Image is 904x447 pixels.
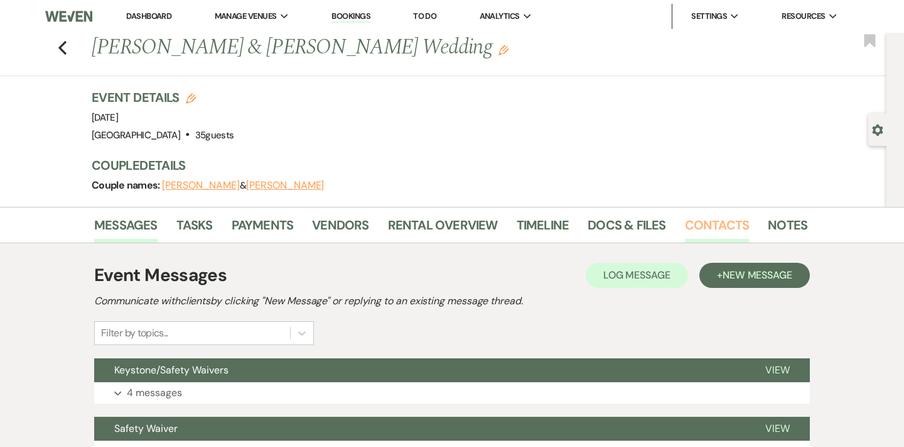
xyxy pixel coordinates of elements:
[413,11,436,21] a: To Do
[586,263,688,288] button: Log Message
[331,11,370,23] a: Bookings
[94,417,745,441] button: Safety Waiver
[195,129,234,141] span: 35 guests
[94,382,810,404] button: 4 messages
[699,263,810,288] button: +New Message
[176,215,213,243] a: Tasks
[232,215,294,243] a: Payments
[114,422,178,435] span: Safety Waiver
[498,44,508,55] button: Edit
[92,179,162,192] span: Couple names:
[388,215,498,243] a: Rental Overview
[691,10,727,23] span: Settings
[101,326,168,341] div: Filter by topics...
[685,215,750,243] a: Contacts
[745,358,810,382] button: View
[92,89,234,106] h3: Event Details
[126,11,171,21] a: Dashboard
[94,358,745,382] button: Keystone/Safety Waivers
[45,3,92,30] img: Weven Logo
[588,215,665,243] a: Docs & Files
[92,129,180,141] span: [GEOGRAPHIC_DATA]
[162,179,324,192] span: &
[480,10,520,23] span: Analytics
[872,123,883,135] button: Open lead details
[94,262,227,289] h1: Event Messages
[215,10,277,23] span: Manage Venues
[745,417,810,441] button: View
[92,111,118,124] span: [DATE]
[782,10,825,23] span: Resources
[768,215,807,243] a: Notes
[94,215,158,243] a: Messages
[723,268,792,282] span: New Message
[246,180,324,190] button: [PERSON_NAME]
[312,215,369,243] a: Vendors
[603,268,670,282] span: Log Message
[114,363,229,377] span: Keystone/Safety Waivers
[92,33,654,63] h1: [PERSON_NAME] & [PERSON_NAME] Wedding
[92,157,795,174] h3: Couple Details
[162,180,240,190] button: [PERSON_NAME]
[765,363,790,377] span: View
[127,385,182,401] p: 4 messages
[765,422,790,435] span: View
[94,294,810,309] h2: Communicate with clients by clicking "New Message" or replying to an existing message thread.
[517,215,569,243] a: Timeline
